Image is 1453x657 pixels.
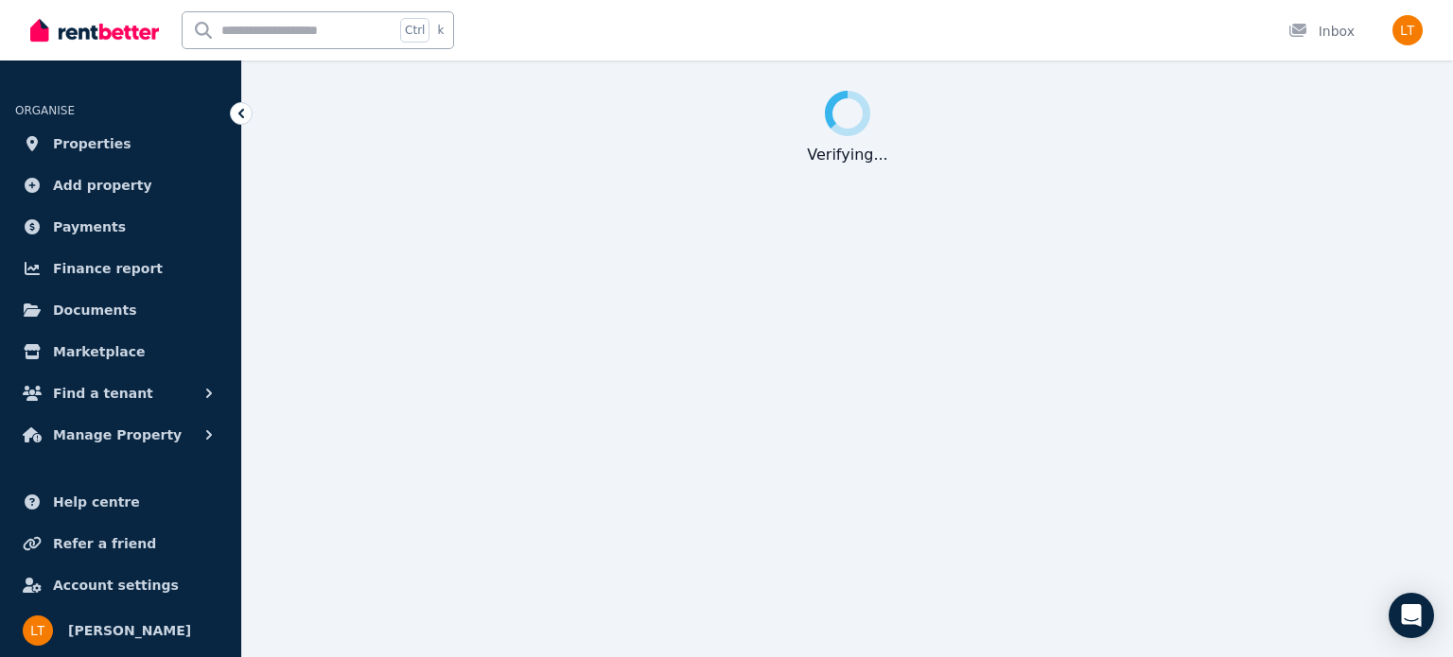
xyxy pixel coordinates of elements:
[68,619,191,642] span: [PERSON_NAME]
[53,132,131,155] span: Properties
[15,525,226,562] a: Refer a friend
[15,374,226,412] button: Find a tenant
[1389,593,1434,638] div: Open Intercom Messenger
[15,483,226,521] a: Help centre
[807,144,887,166] div: Verifying ...
[15,291,226,329] a: Documents
[15,125,226,163] a: Properties
[53,382,153,405] span: Find a tenant
[53,532,156,555] span: Refer a friend
[53,491,140,513] span: Help centre
[15,333,226,371] a: Marketplace
[53,340,145,363] span: Marketplace
[53,574,179,596] span: Account settings
[15,104,75,117] span: ORGANISE
[400,18,429,43] span: Ctrl
[15,208,226,246] a: Payments
[15,566,226,604] a: Account settings
[53,174,152,197] span: Add property
[30,16,159,44] img: RentBetter
[15,166,226,204] a: Add property
[53,257,163,280] span: Finance report
[15,250,226,287] a: Finance report
[53,299,137,321] span: Documents
[1392,15,1423,45] img: Leanne Taylor
[15,416,226,454] button: Manage Property
[53,216,126,238] span: Payments
[53,424,182,446] span: Manage Property
[1288,22,1355,41] div: Inbox
[23,615,53,646] img: Leanne Taylor
[437,23,444,38] span: k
